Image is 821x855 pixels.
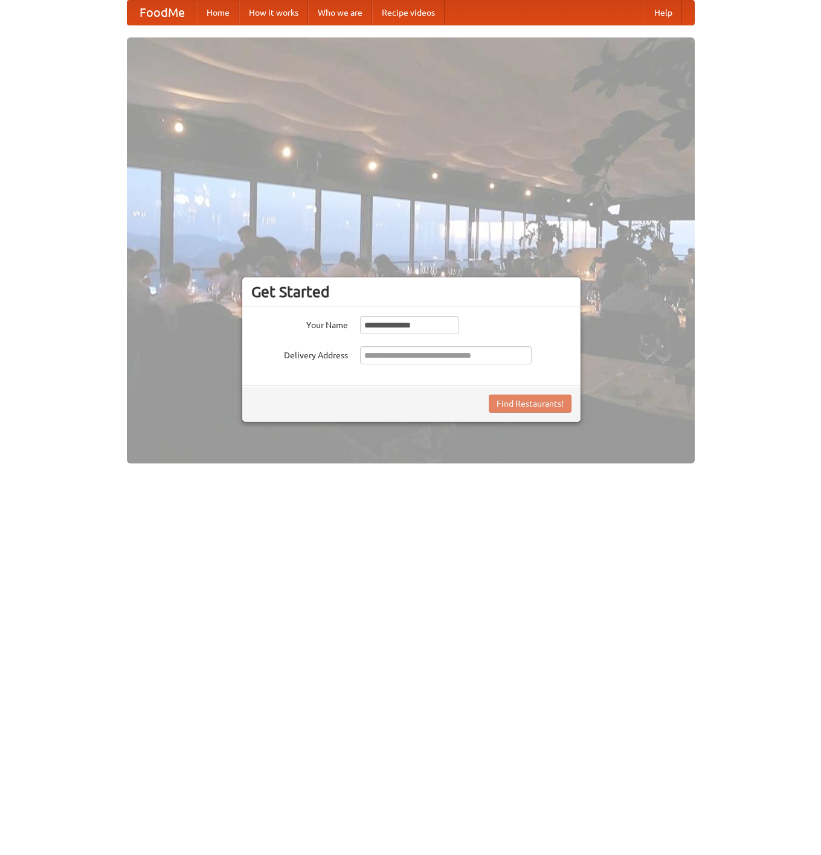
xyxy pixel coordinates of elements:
[239,1,308,25] a: How it works
[251,316,348,331] label: Your Name
[308,1,372,25] a: Who we are
[251,283,571,301] h3: Get Started
[372,1,445,25] a: Recipe videos
[489,395,571,413] button: Find Restaurants!
[127,1,197,25] a: FoodMe
[251,346,348,361] label: Delivery Address
[197,1,239,25] a: Home
[645,1,682,25] a: Help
